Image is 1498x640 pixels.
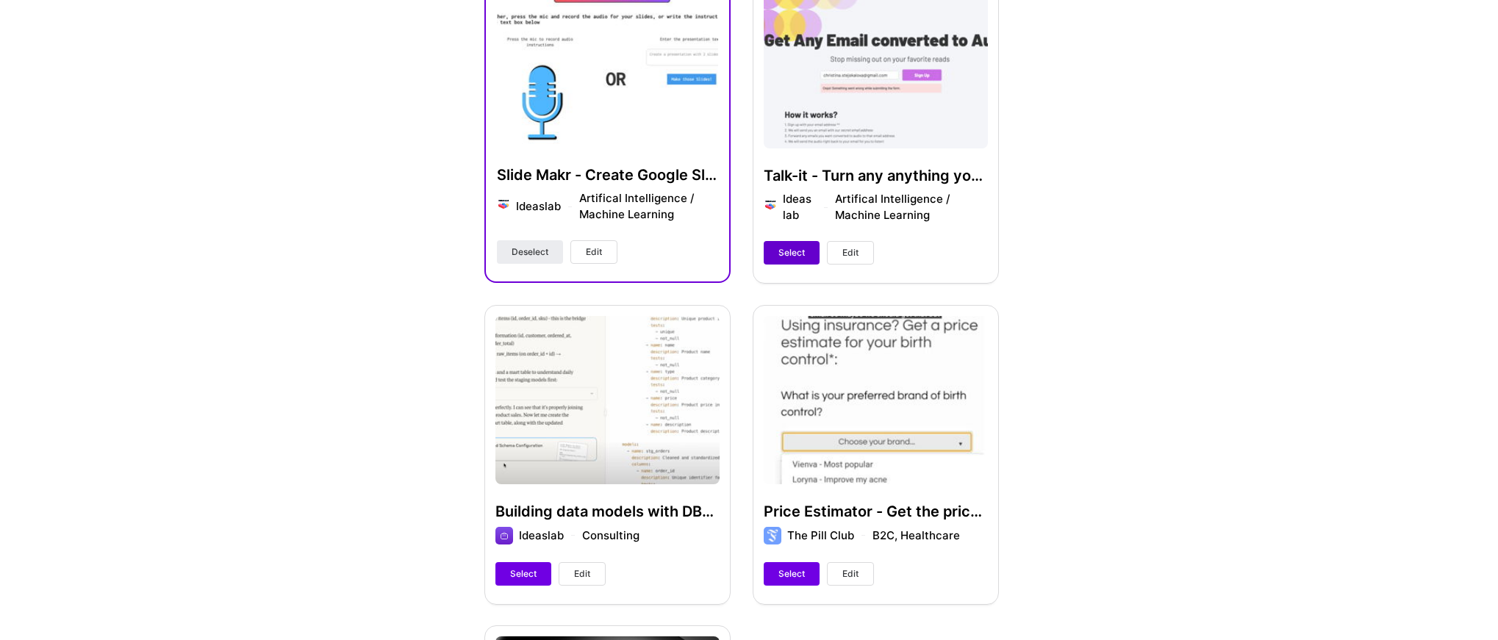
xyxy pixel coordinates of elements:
button: Select [764,562,820,586]
button: Edit [559,562,606,586]
div: Ideaslab Artifical Intelligence / Machine Learning [516,190,718,223]
button: Deselect [497,240,563,264]
img: Company logo [497,198,510,211]
h4: Slide Makr - Create Google Slides Effortlessly, with Voice [497,165,718,184]
button: Select [764,241,820,265]
span: Edit [574,567,590,580]
span: Deselect [512,245,548,259]
span: Edit [842,246,859,259]
span: Select [778,246,805,259]
span: Edit [842,567,859,580]
span: Select [510,567,537,580]
button: Edit [827,562,874,586]
button: Edit [827,241,874,265]
button: Edit [570,240,617,264]
span: Select [778,567,805,580]
span: Edit [586,245,602,259]
button: Select [495,562,551,586]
